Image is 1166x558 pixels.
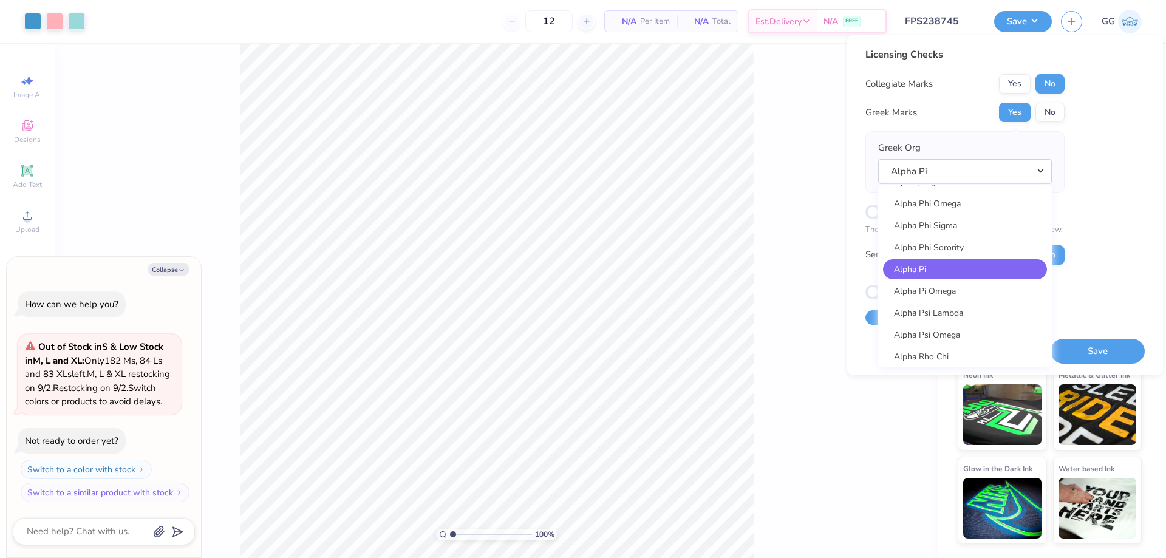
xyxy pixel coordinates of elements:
span: Only 182 Ms, 84 Ls and 83 XLs left. M, L & XL restocking on 9/2. Restocking on 9/2. Switch colors... [25,341,170,407]
button: Collapse [148,263,189,276]
button: Switch to a similar product with stock [21,483,189,502]
div: Collegiate Marks [865,77,933,91]
button: Yes [999,74,1031,94]
img: Metallic & Glitter Ink [1059,384,1137,445]
span: Est. Delivery [755,15,802,28]
div: Greek Marks [865,106,917,120]
img: Switch to a color with stock [138,466,145,473]
span: Upload [15,225,39,234]
span: N/A [684,15,709,28]
div: Alpha Pi [878,185,1052,367]
span: 100 % [535,529,554,540]
span: Image AI [13,90,42,100]
a: Alpha Pi Omega [883,281,1047,301]
a: Alpha Pi [883,259,1047,279]
button: Save [1051,339,1145,364]
span: Water based Ink [1059,462,1114,475]
span: Per Item [640,15,670,28]
button: Switch to a color with stock [21,460,152,479]
input: Untitled Design [896,9,985,33]
button: No [1035,103,1065,122]
a: Alpha Rho Chi [883,347,1047,367]
img: Neon Ink [963,384,1042,445]
img: Water based Ink [1059,478,1137,539]
span: Total [712,15,731,28]
a: Alpha Psi Lambda [883,303,1047,323]
strong: Out of Stock in S [38,341,110,353]
button: Save [994,11,1052,32]
div: Send a Copy to Client [865,248,953,262]
span: Glow in the Dark Ink [963,462,1032,475]
img: Switch to a similar product with stock [176,489,183,496]
a: Alpha Phi Sigma [883,216,1047,236]
a: Alpha Phi Omega [883,194,1047,214]
a: Alpha Psi Omega [883,325,1047,345]
div: Licensing Checks [865,47,1065,62]
span: N/A [823,15,838,28]
button: Alpha Pi [878,159,1052,184]
input: – – [525,10,573,32]
span: FREE [845,17,858,26]
a: Alpha Phi Sorority [883,237,1047,257]
p: The changes are too minor to warrant an Affinity review. [865,224,1065,236]
span: GG [1102,15,1115,29]
span: N/A [612,15,636,28]
div: How can we help you? [25,298,118,310]
button: Yes [999,103,1031,122]
label: Greek Org [878,141,921,155]
span: Designs [14,135,41,145]
img: Gerson Garcia [1118,10,1142,33]
a: GG [1102,10,1142,33]
button: No [1035,74,1065,94]
span: Add Text [13,180,42,189]
strong: & Low Stock in M, L and XL : [25,341,163,367]
img: Glow in the Dark Ink [963,478,1042,539]
div: Not ready to order yet? [25,435,118,447]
